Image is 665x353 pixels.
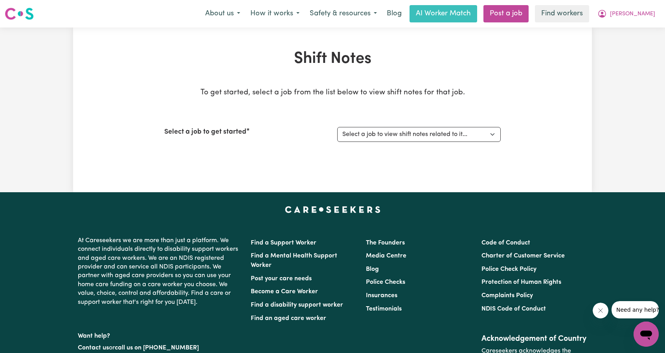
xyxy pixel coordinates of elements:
[251,315,326,322] a: Find an aged care worker
[366,306,402,312] a: Testimonials
[251,289,318,295] a: Become a Care Worker
[481,266,536,272] a: Police Check Policy
[366,292,397,299] a: Insurances
[593,303,608,318] iframe: Close message
[382,5,406,22] a: Blog
[610,10,655,18] span: [PERSON_NAME]
[251,276,312,282] a: Post your care needs
[481,306,546,312] a: NDIS Code of Conduct
[164,127,246,137] label: Select a job to get started
[5,6,48,12] span: Need any help?
[481,253,565,259] a: Charter of Customer Service
[115,345,199,351] a: call us on [PHONE_NUMBER]
[634,322,659,347] iframe: Button to launch messaging window
[251,302,343,308] a: Find a disability support worker
[78,233,241,310] p: At Careseekers we are more than just a platform. We connect individuals directly to disability su...
[200,6,245,22] button: About us
[305,6,382,22] button: Safety & resources
[592,6,660,22] button: My Account
[612,301,659,318] iframe: Message from company
[366,240,405,246] a: The Founders
[5,5,34,23] a: Careseekers logo
[481,240,530,246] a: Code of Conduct
[5,7,34,21] img: Careseekers logo
[410,5,477,22] a: AI Worker Match
[251,253,337,268] a: Find a Mental Health Support Worker
[164,87,501,99] p: To get started, select a job from the list below to view shift notes for that job.
[164,50,501,68] h1: Shift Notes
[366,279,405,285] a: Police Checks
[481,334,587,344] h2: Acknowledgement of Country
[483,5,529,22] a: Post a job
[481,292,533,299] a: Complaints Policy
[78,329,241,340] p: Want help?
[251,240,316,246] a: Find a Support Worker
[366,253,406,259] a: Media Centre
[78,345,109,351] a: Contact us
[366,266,379,272] a: Blog
[245,6,305,22] button: How it works
[535,5,589,22] a: Find workers
[481,279,561,285] a: Protection of Human Rights
[285,206,380,213] a: Careseekers home page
